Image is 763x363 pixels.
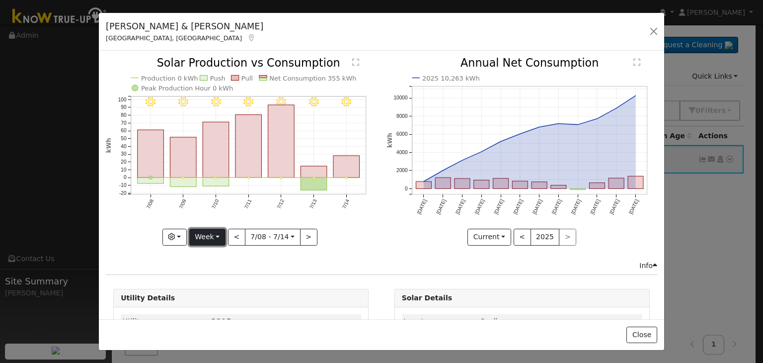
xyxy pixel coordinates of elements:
strong: Utility Details [121,294,175,302]
text: Pull [241,75,253,82]
circle: onclick="" [441,169,445,173]
circle: onclick="" [215,177,217,179]
rect: onclick="" [435,178,451,189]
text: [DATE] [493,198,505,215]
rect: onclick="" [301,178,327,190]
text: 10000 [393,95,408,101]
text: [DATE] [570,198,582,215]
text: 70 [121,120,127,126]
text: 4000 [396,150,408,155]
text: [DATE] [435,198,447,215]
rect: onclick="" [570,189,585,190]
button: < [228,229,245,246]
circle: onclick="" [518,132,522,136]
div: Info [639,261,657,271]
text: 7/10 [211,198,220,210]
circle: onclick="" [576,123,580,127]
button: Current [467,229,511,246]
text: Solar Production vs Consumption [157,57,340,70]
rect: onclick="" [301,167,327,178]
text: 7/09 [178,198,187,210]
h5: [PERSON_NAME] & [PERSON_NAME] [106,20,263,33]
text: 7/14 [341,198,350,210]
text:  [633,59,640,67]
text: [DATE] [416,198,428,215]
rect: onclick="" [333,156,360,178]
circle: onclick="" [499,140,503,144]
text: 100 [118,97,127,102]
rect: onclick="" [416,182,431,189]
text: 80 [121,112,127,118]
span: [GEOGRAPHIC_DATA], [GEOGRAPHIC_DATA] [106,34,242,42]
circle: onclick="" [595,117,599,121]
i: 7/11 - Clear [244,97,254,107]
rect: onclick="" [551,185,566,189]
circle: onclick="" [537,125,541,129]
text: [DATE] [609,198,620,215]
circle: onclick="" [182,177,184,179]
text: [DATE] [455,198,466,215]
text: 7/12 [276,198,285,210]
rect: onclick="" [628,177,643,189]
circle: onclick="" [614,106,618,110]
text: 40 [121,144,127,149]
circle: onclick="" [280,177,282,179]
text: 2000 [396,168,408,174]
text: -10 [119,183,127,188]
text: [DATE] [551,198,563,215]
text: 20 [121,160,127,165]
text:  [353,59,360,67]
rect: onclick="" [203,122,229,178]
rect: onclick="" [170,137,197,178]
button: > [300,229,317,246]
text: 8000 [396,113,408,119]
rect: onclick="" [455,179,470,188]
text: 50 [121,136,127,141]
text: kWh [386,133,393,148]
circle: onclick="" [633,94,637,98]
rect: onclick="" [609,179,624,189]
button: 7/08 - 7/14 [245,229,301,246]
text: Net Consumption 355 kWh [270,75,357,82]
circle: onclick="" [421,180,425,183]
rect: onclick="" [589,183,605,189]
a: Map [247,34,256,42]
circle: onclick="" [346,177,348,179]
i: 7/09 - Clear [178,97,188,107]
rect: onclick="" [235,115,262,178]
circle: onclick="" [313,177,315,179]
rect: onclick="" [268,105,295,178]
i: 7/10 - Clear [211,97,221,107]
text: [DATE] [628,198,640,215]
text: [DATE] [532,198,543,215]
i: 7/14 - Clear [342,97,352,107]
td: Utility [121,314,210,329]
rect: onclick="" [493,179,508,189]
text: 7/08 [146,198,154,210]
text: Production 0 kWh [141,75,198,82]
text: [DATE] [474,198,486,215]
text: 2025 10,263 kWh [422,75,480,82]
rect: onclick="" [532,182,547,189]
text: 0 [124,175,127,181]
circle: onclick="" [556,122,560,126]
rect: onclick="" [138,178,164,184]
button: Close [626,327,657,344]
i: 7/12 - Clear [276,97,286,107]
rect: onclick="" [203,178,229,186]
button: Week [189,229,226,246]
rect: onclick="" [138,130,164,178]
td: Inverter [402,314,478,329]
strong: Solar Details [402,294,452,302]
circle: onclick="" [247,177,249,179]
span: ID: 491, authorized: 08/27/24 [480,317,501,325]
button: 2025 [531,229,560,246]
span: ID: 14867104, authorized: 08/27/24 [212,317,231,325]
text: -20 [119,190,127,196]
circle: onclick="" [149,177,152,180]
text: 7/11 [243,198,252,210]
text: 7/13 [309,198,318,210]
text: [DATE] [512,198,524,215]
button: < [514,229,531,246]
text: kWh [105,138,112,153]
